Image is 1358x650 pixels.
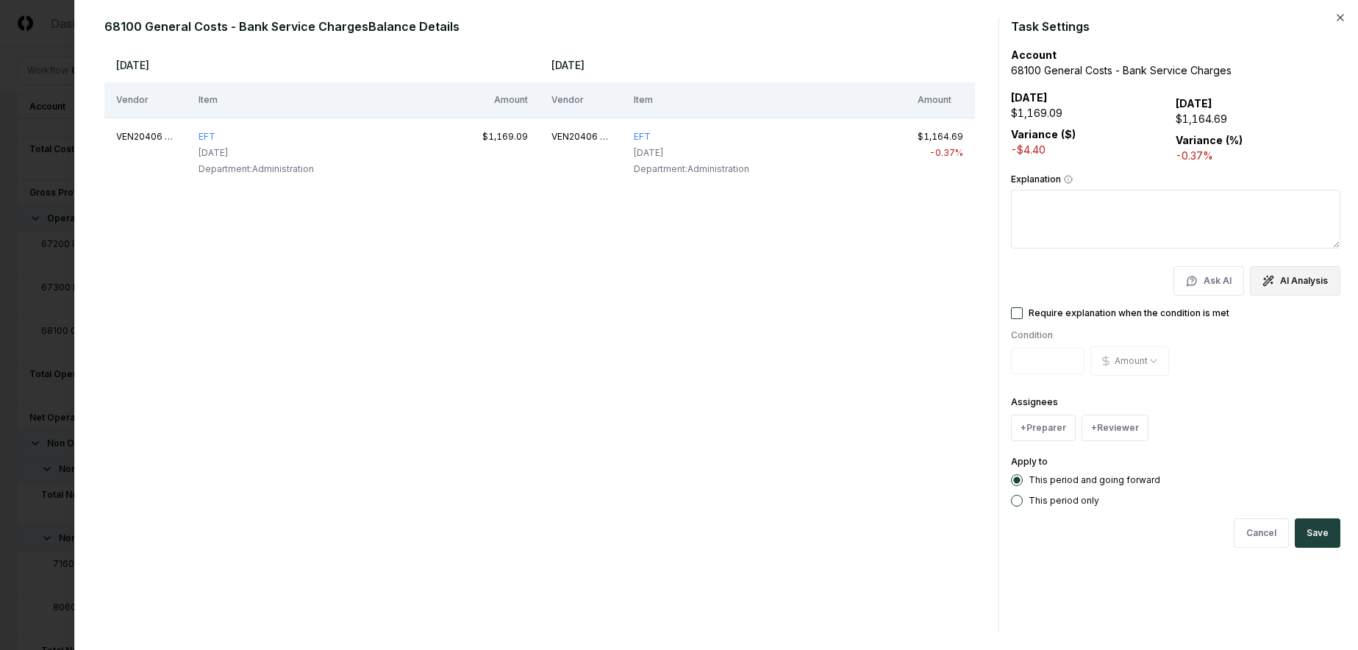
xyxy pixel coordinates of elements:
button: Save [1295,518,1340,548]
div: $1,164.69 [1176,111,1340,126]
th: Item [622,82,906,118]
th: Vendor [540,82,622,118]
button: Explanation [1064,175,1073,184]
th: [DATE] [104,47,540,82]
a: EFT [199,131,215,142]
th: Vendor [104,82,187,118]
button: +Preparer [1011,415,1076,441]
div: VEN20406 Bank of America (CAD) [551,130,610,143]
div: VEN20406 Bank of America (CAD) [116,130,175,143]
div: $1,169.09 [1011,105,1176,121]
th: Amount [906,82,975,118]
h2: 68100 General Costs - Bank Service Charges Balance Details [104,18,987,35]
b: Variance ($) [1011,128,1076,140]
b: [DATE] [1176,97,1212,110]
label: Assignees [1011,396,1058,407]
b: Variance (%) [1176,134,1243,146]
div: 68100 General Costs - Bank Service Charges [1011,63,1340,78]
label: This period only [1029,496,1099,505]
div: [DATE] [199,146,314,160]
button: +Reviewer [1082,415,1148,441]
div: Administration [199,162,314,176]
span: -0.37 % [929,147,963,158]
div: $1,169.09 [482,130,528,143]
h2: Task Settings [1011,18,1340,35]
th: Item [187,82,471,118]
div: Administration [634,162,749,176]
label: Explanation [1011,175,1340,184]
div: -$4.40 [1011,142,1176,157]
label: Require explanation when the condition is met [1029,309,1229,318]
button: Cancel [1234,518,1289,548]
th: [DATE] [540,47,975,82]
div: [DATE] [634,146,749,160]
th: Amount [471,82,540,118]
label: This period and going forward [1029,476,1160,485]
button: Ask AI [1173,266,1244,296]
b: [DATE] [1011,91,1048,104]
div: $1,164.69 [918,130,963,143]
div: -0.37% [1176,148,1340,163]
label: Apply to [1011,456,1048,467]
b: Account [1011,49,1057,61]
a: EFT [634,131,651,142]
button: AI Analysis [1250,266,1340,296]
